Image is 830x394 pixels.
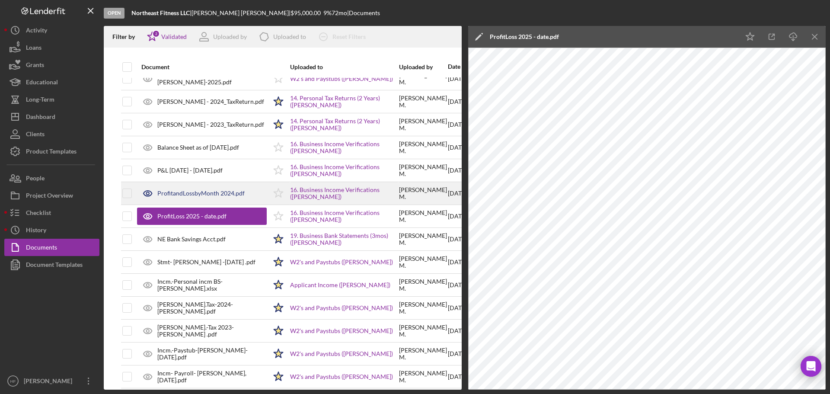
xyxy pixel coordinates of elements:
[4,91,99,108] button: Long-Term
[290,209,398,223] a: 16. Business Income Verifications ([PERSON_NAME])
[399,232,447,246] div: [PERSON_NAME] M .
[4,108,99,125] button: Dashboard
[4,187,99,204] button: Project Overview
[4,39,99,56] button: Loans
[399,209,447,223] div: [PERSON_NAME] M .
[4,372,99,390] button: HF[PERSON_NAME]
[4,143,99,160] button: Product Templates
[26,108,55,128] div: Dashboard
[290,327,393,334] a: W2's and Paystubs ([PERSON_NAME])
[448,137,478,158] div: [DATE]
[26,204,51,224] div: Checklist
[323,10,332,16] div: 9 %
[399,186,447,200] div: [PERSON_NAME] M .
[448,366,478,388] div: [DATE]
[801,356,821,377] div: Open Intercom Messenger
[273,33,306,40] div: Uploaded to
[448,228,478,250] div: [DATE]
[157,236,226,243] div: NE Bank Savings Acct.pdf
[399,255,447,269] div: [PERSON_NAME] M .
[448,320,478,342] div: [DATE]
[290,304,393,311] a: W2's and Paystubs ([PERSON_NAME])
[399,301,447,315] div: [PERSON_NAME] M .
[157,167,223,174] div: P&L [DATE] - [DATE].pdf
[448,274,478,296] div: [DATE]
[157,278,267,292] div: Incm.-Personal incm BS- [PERSON_NAME].xlsx
[448,251,478,273] div: [DATE]
[290,141,398,154] a: 16. Business Income Verifications ([PERSON_NAME])
[131,9,190,16] b: Northeast Fitness LLC
[10,379,16,384] text: HF
[448,297,478,319] div: [DATE]
[157,213,227,220] div: ProfitLoss 2025 - date.pdf
[26,170,45,189] div: People
[399,370,447,384] div: [PERSON_NAME] M .
[26,187,73,206] div: Project Overview
[26,74,58,93] div: Educational
[157,190,245,197] div: ProfitandLossbyMonth 2024.pdf
[290,186,398,200] a: 16. Business Income Verifications ([PERSON_NAME])
[4,204,99,221] button: Checklist
[313,28,374,45] button: Reset Filters
[157,144,239,151] div: Balance Sheet as of [DATE].pdf
[290,282,390,288] a: Applicant Income ([PERSON_NAME])
[448,160,478,181] div: [DATE]
[26,239,57,258] div: Documents
[290,350,393,357] a: W2's and Paystubs ([PERSON_NAME])
[26,143,77,162] div: Product Templates
[152,30,160,38] div: 2
[290,64,398,70] div: Uploaded to
[157,259,255,266] div: Stmt- [PERSON_NAME] -[DATE] .pdf
[157,370,267,384] div: Incm- Payroll- [PERSON_NAME], [DATE].pdf
[157,98,264,105] div: [PERSON_NAME] - 2024_TaxReturn.pdf
[4,125,99,143] button: Clients
[26,221,46,241] div: History
[4,74,99,91] button: Educational
[26,256,83,275] div: Document Templates
[448,63,460,70] div: Date
[26,56,44,76] div: Grants
[399,324,447,338] div: [PERSON_NAME] M .
[332,10,347,16] div: 72 mo
[332,28,366,45] div: Reset Filters
[112,33,141,40] div: Filter by
[399,347,447,361] div: [PERSON_NAME] M .
[399,163,447,177] div: [PERSON_NAME] M .
[4,239,99,256] button: Documents
[448,343,478,365] div: [DATE]
[448,114,478,135] div: [DATE]
[290,118,398,131] a: 14. Personal Tax Returns (2 Years) ([PERSON_NAME])
[399,64,447,70] div: Uploaded by
[399,278,447,292] div: [PERSON_NAME] M .
[290,75,393,82] a: W2's and Paystubs ([PERSON_NAME])
[347,10,380,16] div: | Documents
[4,256,99,273] button: Document Templates
[213,33,247,40] div: Uploaded by
[157,324,267,338] div: [PERSON_NAME].-Tax 2023-[PERSON_NAME] .pdf
[4,221,99,239] button: History
[26,22,47,41] div: Activity
[26,91,54,110] div: Long-Term
[399,95,447,109] div: [PERSON_NAME] M .
[157,347,267,361] div: Incm.-Paystub-[PERSON_NAME]- [DATE].pdf
[4,170,99,187] button: People
[399,141,447,154] div: [PERSON_NAME] M .
[448,68,478,90] div: [DATE]
[131,10,192,16] div: |
[157,301,267,315] div: [PERSON_NAME].Tax-2024-[PERSON_NAME].pdf
[4,56,99,74] button: Grants
[490,33,559,40] div: ProfitLoss 2025 - date.pdf
[448,91,478,112] div: [DATE]
[4,22,99,39] button: Activity
[290,373,393,380] a: W2's and Paystubs ([PERSON_NAME])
